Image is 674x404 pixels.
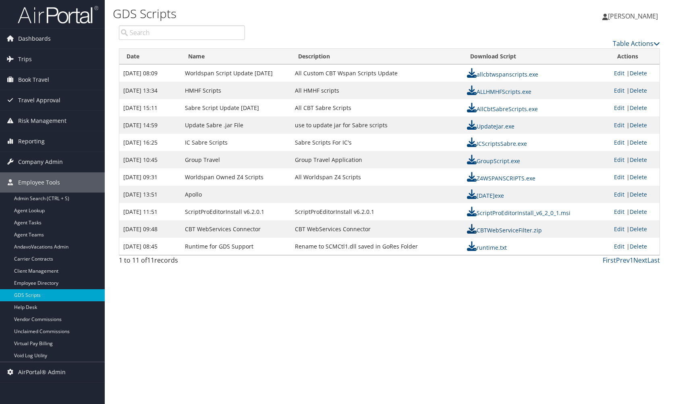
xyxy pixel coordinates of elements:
td: [DATE] 14:59 [119,116,181,134]
td: [DATE] 16:25 [119,134,181,151]
td: CBT WebServices Connector [181,220,291,238]
td: Group Travel Application [291,151,463,168]
td: Apollo [181,186,291,203]
a: Delete [630,87,647,94]
a: Edit [614,121,624,129]
a: runtime.txt [467,244,507,251]
input: Search [119,25,245,40]
td: ScriptProEditorInstall v6.2.0.1 [291,203,463,220]
span: Travel Approval [18,90,60,110]
a: CBTWebServiceFilter.zip [467,226,542,234]
td: All Custom CBT Wspan Scripts Update [291,64,463,82]
td: | [610,116,659,134]
span: Employee Tools [18,172,60,193]
td: [DATE] 13:34 [119,82,181,99]
td: | [610,64,659,82]
td: | [610,168,659,186]
a: Edit [614,69,624,77]
a: Delete [630,156,647,164]
span: Dashboards [18,29,51,49]
th: Actions [610,49,659,64]
span: Reporting [18,131,45,151]
td: | [610,151,659,168]
td: [DATE] 15:11 [119,99,181,116]
a: GroupScript.exe [467,157,520,165]
a: Edit [614,156,624,164]
span: [PERSON_NAME] [608,12,658,21]
a: Delete [630,208,647,215]
a: Edit [614,104,624,112]
a: Delete [630,191,647,198]
td: Group Travel [181,151,291,168]
span: Book Travel [18,70,49,90]
h1: GDS Scripts [113,5,481,22]
a: ICScriptsSabre.exe [467,140,527,147]
span: Trips [18,49,32,69]
a: Delete [630,139,647,146]
a: Delete [630,242,647,250]
td: | [610,238,659,255]
a: [PERSON_NAME] [602,4,666,28]
th: Name: activate to sort column ascending [181,49,291,64]
a: Delete [630,173,647,181]
a: [DATE]exe [467,192,504,199]
a: Delete [630,104,647,112]
td: Update Sabre .jar File [181,116,291,134]
td: | [610,220,659,238]
td: HMHF Scripts [181,82,291,99]
a: Last [647,256,660,265]
a: Edit [614,87,624,94]
td: Rename to SCMCtl1.dll saved in GoRes Folder [291,238,463,255]
a: ScriptProEditorInstall_v6_2_0_1.msi [467,209,570,217]
a: Delete [630,69,647,77]
td: CBT WebServices Connector [291,220,463,238]
td: [DATE] 09:48 [119,220,181,238]
a: Delete [630,121,647,129]
td: [DATE] 08:45 [119,238,181,255]
a: UpdateJar.exe [467,122,514,130]
a: Edit [614,173,624,181]
td: [DATE] 13:51 [119,186,181,203]
td: | [610,134,659,151]
a: Next [633,256,647,265]
td: All Worldspan Z4 Scripts [291,168,463,186]
a: Z4WSPANSCRIPTS.exe [467,174,535,182]
td: [DATE] 09:31 [119,168,181,186]
td: All CBT Sabre Scripts [291,99,463,116]
td: ScriptProEditorInstall v6.2.0.1 [181,203,291,220]
a: First [603,256,616,265]
th: Description: activate to sort column ascending [291,49,463,64]
td: All HMHF scripts [291,82,463,99]
td: [DATE] 10:45 [119,151,181,168]
span: AirPortal® Admin [18,362,66,382]
a: Edit [614,225,624,233]
a: AllCbtSabreScripts.exe [467,105,538,113]
span: Risk Management [18,111,66,131]
td: IC Sabre Scripts [181,134,291,151]
td: [DATE] 11:51 [119,203,181,220]
a: allcbtwspanscripts.exe [467,70,538,78]
td: Runtime for GDS Support [181,238,291,255]
div: 1 to 11 of records [119,255,245,269]
a: Prev [616,256,630,265]
img: airportal-logo.png [18,5,98,24]
th: Download Script: activate to sort column ascending [463,49,610,64]
td: | [610,82,659,99]
a: Edit [614,139,624,146]
td: | [610,203,659,220]
a: Edit [614,242,624,250]
td: Sabre Scripts For IC's [291,134,463,151]
td: Sabre Script Update [DATE] [181,99,291,116]
a: ALLHMHFScripts.exe [467,88,531,95]
span: Company Admin [18,152,63,172]
td: | [610,186,659,203]
td: Worldspan Owned Z4 Scripts [181,168,291,186]
a: Edit [614,191,624,198]
td: | [610,99,659,116]
td: Worldspan Script Update [DATE] [181,64,291,82]
span: 11 [147,256,154,265]
th: Date: activate to sort column ascending [119,49,181,64]
a: Delete [630,225,647,233]
a: 1 [630,256,633,265]
a: Table Actions [613,39,660,48]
